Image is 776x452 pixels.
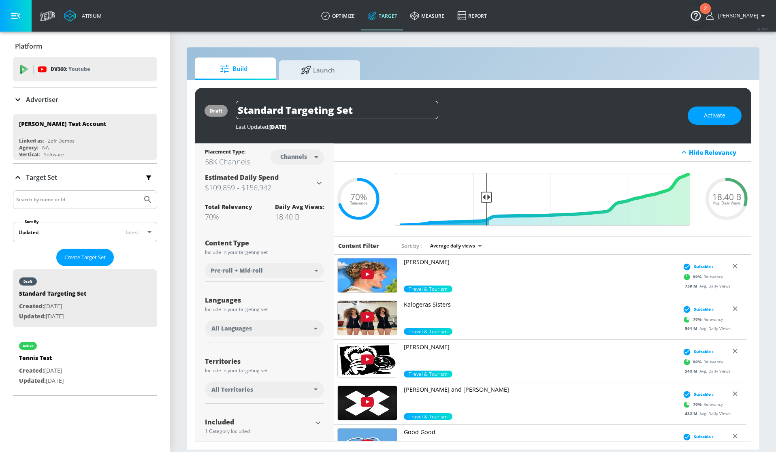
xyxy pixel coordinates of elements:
[404,258,676,266] p: [PERSON_NAME]
[205,250,324,255] div: Include in your targeting set
[19,302,44,310] span: Created:
[42,144,49,151] div: NA
[56,249,114,266] button: Create Target Set
[19,301,86,311] p: [DATE]
[44,151,64,158] div: Software
[361,1,404,30] a: Target
[205,157,250,166] div: 58K Channels
[694,349,714,355] span: Suitable ›
[757,27,768,31] span: v 4.24.0
[205,203,252,211] div: Total Relevancy
[19,311,86,322] p: [DATE]
[681,399,723,411] div: Relevancy
[338,343,397,377] img: UUKaCalz5N5ienIbfPzEbYuA
[704,9,707,19] div: 2
[404,386,676,413] a: [PERSON_NAME] and [PERSON_NAME]
[338,258,397,292] img: UUnmGIkw-KdI0W5siakKPKog
[334,143,751,162] div: Hide Relevancy
[451,1,493,30] a: Report
[23,219,41,224] label: Sort By
[685,326,699,331] span: 591 M
[23,344,34,348] div: active
[404,343,676,351] p: [PERSON_NAME]
[19,120,106,128] div: [PERSON_NAME] Test Account
[205,368,324,373] div: Include in your targeting set
[688,107,742,125] button: Activate
[13,114,157,160] div: [PERSON_NAME] Test AccountLinked as:Zefr DemosAgency:NAVertical:Software
[19,367,44,374] span: Created:
[211,386,253,394] span: All Territories
[404,301,676,328] a: Kalogeras Sisters
[13,269,157,327] div: draftStandard Targeting SetCreated:[DATE]Updated:[DATE]
[19,290,86,301] div: Standard Targeting Set
[205,148,250,157] div: Placement Type:
[205,173,324,193] div: Estimated Daily Spend$109,859 - $156,942
[404,286,452,292] span: Travel & Tourism
[51,65,90,74] p: DV360:
[685,411,699,416] span: 432 M
[404,328,452,335] div: 70.0%
[211,267,263,275] span: Pre-roll + Mid-roll
[404,371,452,377] div: 90.0%
[13,88,157,111] div: Advertiser
[681,390,714,399] div: Suitable ›
[681,283,731,289] div: Avg. Daily Views
[681,263,714,271] div: Suitable ›
[404,301,676,309] p: Kalogeras Sisters
[689,148,746,156] div: Hide Relevancy
[48,137,75,144] div: Zefr Demos
[338,301,397,335] img: UU5sGdW8Jf7ijogDhcIFRmlw
[269,123,286,130] span: [DATE]
[64,10,102,22] a: Atrium
[693,316,704,322] span: 70 %
[338,386,397,420] img: UUg3gzldyhCHJjY7AWWTNPPA
[205,297,324,303] div: Languages
[693,401,704,407] span: 70 %
[712,193,741,201] span: 18.40 B
[205,182,314,193] h3: $109,859 - $156,942
[13,190,157,395] div: Target Set
[205,419,312,425] div: Included
[404,258,676,286] a: [PERSON_NAME]
[205,212,252,222] div: 70%
[19,137,44,144] div: Linked as:
[19,354,64,366] div: Tennis Test
[205,382,324,398] div: All Territories
[205,358,324,365] div: Territories
[205,429,312,434] div: 1 Category Included
[681,433,714,441] div: Suitable ›
[350,193,367,201] span: 70%
[681,305,714,313] div: Suitable ›
[681,368,731,374] div: Avg. Daily Views
[681,271,723,283] div: Relevancy
[211,324,252,333] span: All Languages
[706,11,768,21] button: [PERSON_NAME]
[404,1,451,30] a: measure
[681,326,731,332] div: Avg. Daily Views
[401,242,422,249] span: Sort by
[681,356,723,368] div: Relevancy
[685,283,699,289] span: 739 M
[694,306,714,312] span: Suitable ›
[26,95,58,104] p: Advertiser
[713,201,741,205] span: Avg. Daily Views
[205,320,324,337] div: All Languages
[315,1,361,30] a: optimize
[404,343,676,371] a: [PERSON_NAME]
[681,313,723,326] div: Relevancy
[203,59,264,79] span: Build
[209,107,223,114] div: draft
[13,334,157,392] div: activeTennis TestCreated:[DATE]Updated:[DATE]
[19,377,46,384] span: Updated:
[685,368,699,374] span: 543 M
[287,60,349,80] span: Launch
[275,203,324,211] div: Daily Avg Views:
[205,173,279,182] span: Estimated Daily Spend
[19,312,46,320] span: Updated:
[704,111,725,121] span: Activate
[694,264,714,270] span: Suitable ›
[350,201,367,205] span: Relevance
[68,65,90,73] p: Youtube
[404,413,452,420] span: Travel & Tourism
